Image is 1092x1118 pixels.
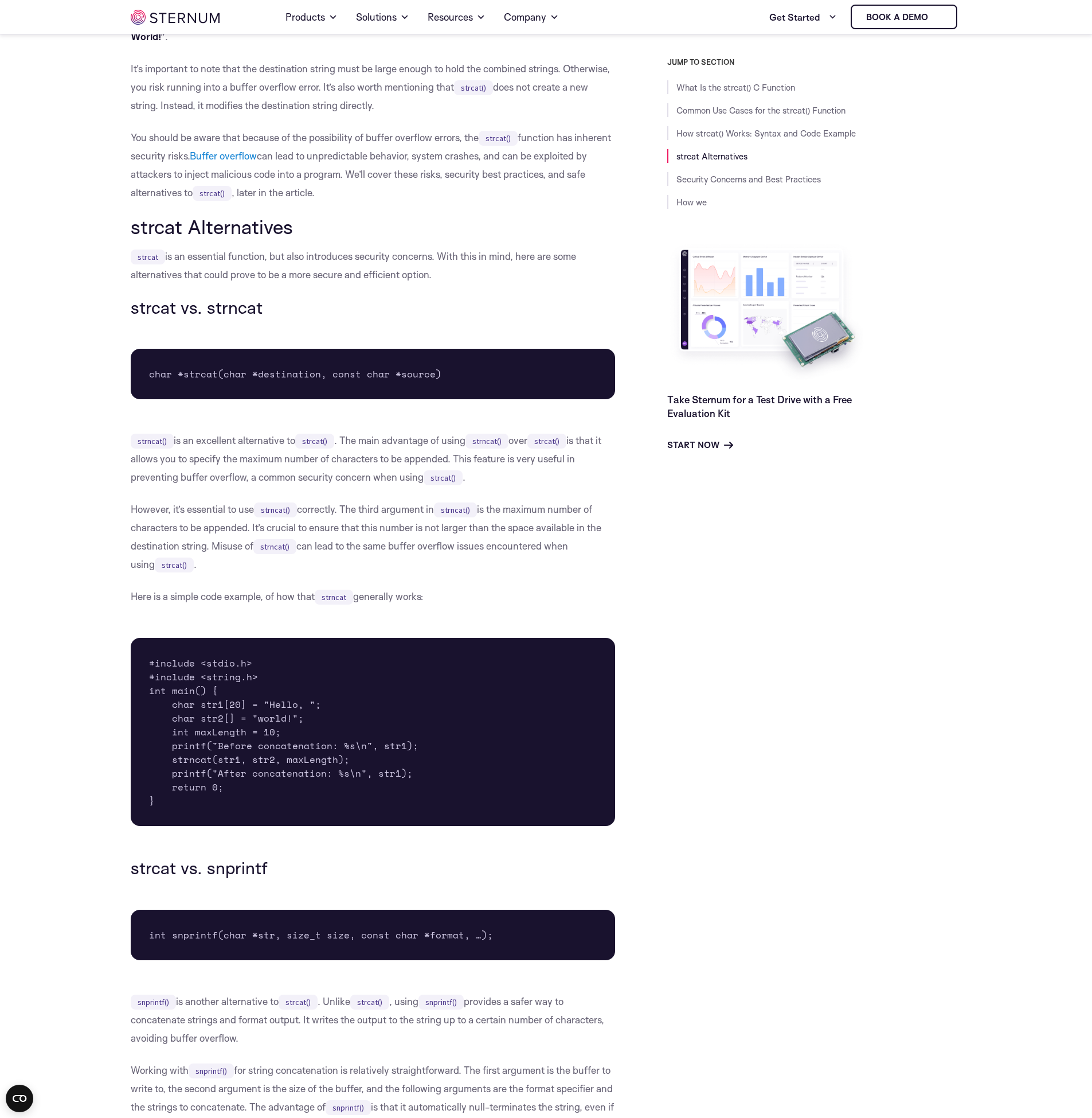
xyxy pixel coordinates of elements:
[667,438,733,452] a: Start Now
[667,394,852,419] a: Take Sternum for a Test Drive with a Free Evaluation Kit
[131,587,616,606] p: Here is a simple code example, of how that generally works:
[131,500,616,574] p: However, it’s essential to use correctly. The third argument in is the maximum number of characte...
[667,57,962,67] h3: JUMP TO SECTION
[428,1,486,33] a: Resources
[131,216,616,237] h2: strcat Alternatives
[253,539,296,554] code: strncat()
[424,470,463,485] code: strcat()
[676,151,747,162] a: strcat Alternatives
[434,502,477,517] code: strncat()
[676,82,795,93] a: What Is the strcat() C Function
[131,349,616,399] pre: char *strcat(char *destination, const char *source)
[418,995,464,1010] code: snprintf()
[131,298,616,317] h3: strcat vs. strncat
[131,247,616,284] p: is an essential function, but also introduces security concerns. With this in mind, here are some...
[285,1,338,33] a: Products
[851,5,957,29] a: Book a demo
[315,590,353,605] code: strncat
[131,128,616,202] p: You should be aware that because of the possibility of buffer overflow errors, the function has i...
[131,60,616,115] p: It’s important to note that the destination string must be large enough to hold the combined stri...
[279,995,318,1010] code: strcat()
[131,858,616,878] h3: strcat vs. snprintf
[465,434,508,449] code: strncat()
[131,992,616,1047] p: is another alternative to . Unlike , using provides a safer way to concatenate strings and format...
[350,995,389,1010] code: strcat()
[676,197,707,208] a: How we
[527,434,566,449] code: strcat()
[676,105,846,116] a: Common Use Cases for the strcat() Function
[131,434,174,449] code: strncat()
[667,241,868,384] img: Take Sternum for a Test Drive with a Free Evaluation Kit
[295,434,334,449] code: strcat()
[131,431,616,486] p: is an excellent alternative to . The main advantage of using over is that it allows you to specif...
[454,80,493,95] code: strcat()
[190,150,257,162] a: Buffer overflow
[193,186,232,201] code: strcat()
[933,13,942,22] img: sternum iot
[131,250,165,264] code: strcat
[6,1085,33,1112] button: Open CMP widget
[131,638,616,826] pre: #include <stdio.h> #include <string.h> int main() { char str1[20] = "Hello, "; char str2[] = "wor...
[504,1,559,33] a: Company
[254,502,297,517] code: strncat()
[131,910,616,960] pre: int snprintf(char *str, size_t size, const char *format, …);
[155,558,194,572] code: strcat()
[131,995,176,1010] code: snprintf()
[356,1,409,33] a: Solutions
[676,128,856,139] a: How strcat() Works: Syntax and Code Example
[479,131,518,146] code: strcat()
[131,10,220,25] img: sternum iot
[676,174,821,185] a: Security Concerns and Best Practices
[769,6,837,29] a: Get Started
